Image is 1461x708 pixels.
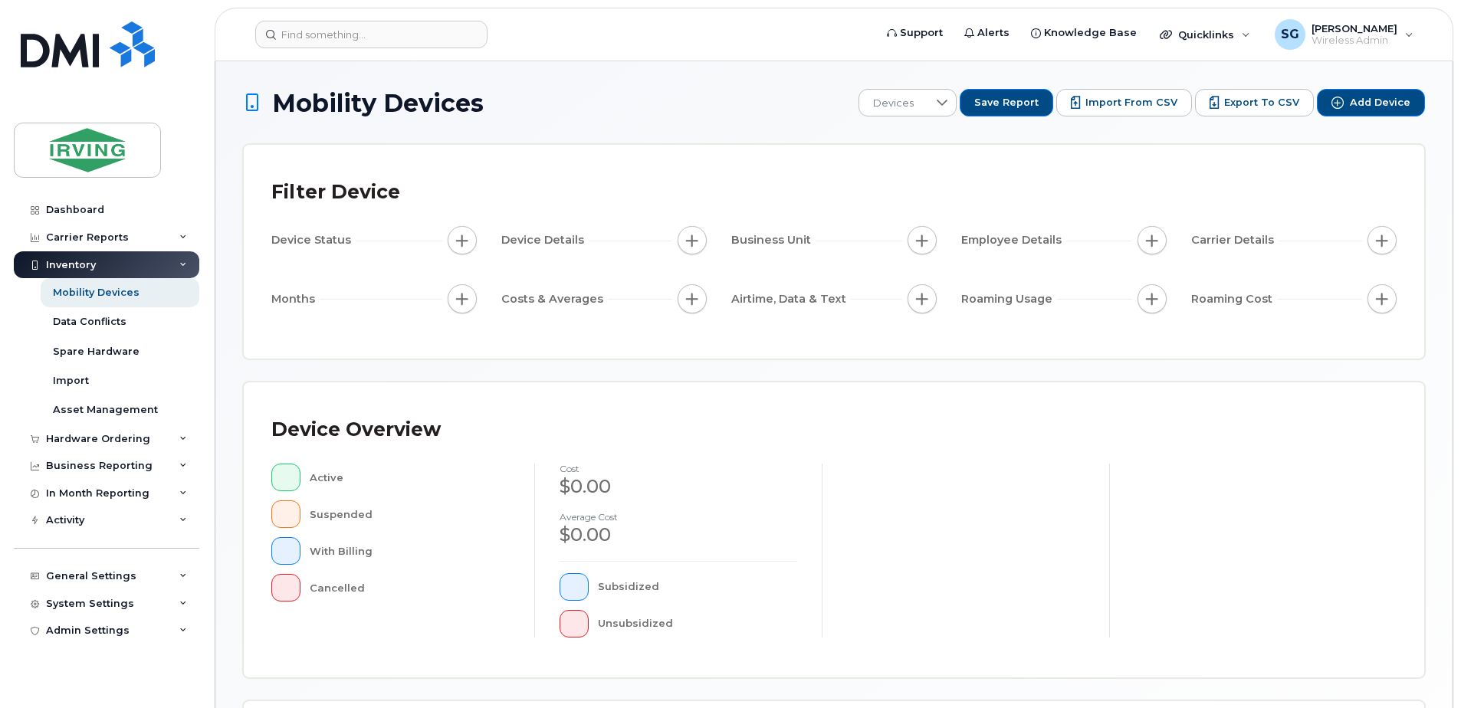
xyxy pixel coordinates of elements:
div: $0.00 [560,474,797,500]
div: Filter Device [271,172,400,212]
div: Suspended [310,500,511,528]
h4: Average cost [560,512,797,522]
div: Unsubsidized [598,610,798,638]
span: Carrier Details [1191,232,1279,248]
div: Device Overview [271,410,441,450]
span: Device Details [501,232,589,248]
span: Airtime, Data & Text [731,291,851,307]
button: Import from CSV [1056,89,1192,116]
span: Roaming Usage [961,291,1057,307]
span: Save Report [974,96,1039,110]
div: Cancelled [310,574,511,601]
span: Add Device [1350,96,1410,110]
span: Devices [859,90,927,117]
span: Export to CSV [1224,96,1299,110]
span: Roaming Cost [1191,291,1277,307]
span: Months [271,291,320,307]
div: $0.00 [560,522,797,548]
button: Save Report [960,89,1053,116]
span: Business Unit [731,232,816,248]
div: Subsidized [598,573,798,601]
span: Costs & Averages [501,291,608,307]
button: Add Device [1317,89,1425,116]
h4: cost [560,464,797,474]
span: Mobility Devices [272,90,484,116]
span: Device Status [271,232,356,248]
span: Employee Details [961,232,1066,248]
div: Active [310,464,511,491]
button: Export to CSV [1195,89,1314,116]
span: Import from CSV [1085,96,1177,110]
div: With Billing [310,537,511,565]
